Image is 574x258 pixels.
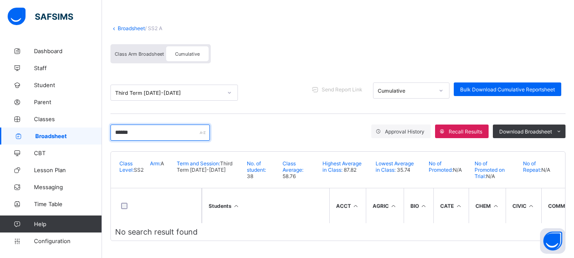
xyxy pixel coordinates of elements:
span: Cumulative [175,51,200,57]
span: Lesson Plan [34,167,102,173]
span: Staff [34,65,102,71]
span: Term and Session: [177,160,220,167]
i: Sort in Ascending Order [390,203,397,209]
span: Recall Results [449,128,482,135]
th: CIVIC [506,188,541,223]
button: Open asap [540,228,566,254]
th: CATE [433,188,469,223]
span: No search result found [115,227,198,236]
span: Download Broadsheet [499,128,552,135]
i: Sort in Ascending Order [528,203,535,209]
i: Sort Ascending [233,203,240,209]
a: Broadsheet [118,25,145,31]
span: CBT [34,150,102,156]
span: Arm: [150,160,161,167]
th: BIO [404,188,434,223]
th: ACCT [329,188,366,223]
span: Classes [34,116,102,122]
th: Students [202,188,329,223]
span: N/A [453,167,462,173]
i: Sort in Ascending Order [455,203,462,209]
span: Highest Average in Class: [322,160,362,173]
span: Third Term [DATE]-[DATE] [177,160,232,173]
span: Class Level: [119,160,134,173]
span: Class Arm Broadsheet [115,51,164,57]
i: Sort in Ascending Order [352,203,359,209]
span: Time Table [34,201,102,207]
th: AGRIC [366,188,404,223]
span: / SS2 A [145,25,162,31]
span: Help [34,221,102,227]
img: safsims [8,8,73,26]
span: Send Report Link [322,86,362,93]
span: A [161,160,164,167]
th: CHEM [469,188,506,223]
span: 38 [247,173,253,179]
span: SS2 [134,167,144,173]
div: Third Term [DATE]-[DATE] [115,90,222,96]
span: Lowest Average in Class: [376,160,414,173]
i: Sort in Ascending Order [492,203,499,209]
span: N/A [486,173,495,179]
span: 35.74 [396,167,410,173]
span: Broadsheet [35,133,102,139]
span: Messaging [34,184,102,190]
span: Student [34,82,102,88]
span: Configuration [34,238,102,244]
i: Sort in Ascending Order [420,203,427,209]
span: 87.82 [342,167,356,173]
span: N/A [541,167,550,173]
span: No of Repeat: [523,160,541,173]
span: Approval History [385,128,424,135]
span: Parent [34,99,102,105]
span: No of Promoted on Trial: [475,160,505,179]
span: No. of student: [247,160,266,173]
span: Bulk Download Cumulative Reportsheet [460,86,555,93]
span: No of Promoted: [429,160,453,173]
div: Cumulative [378,88,434,94]
span: Class Average: [283,160,303,173]
span: 58.76 [283,173,296,179]
span: Dashboard [34,48,102,54]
